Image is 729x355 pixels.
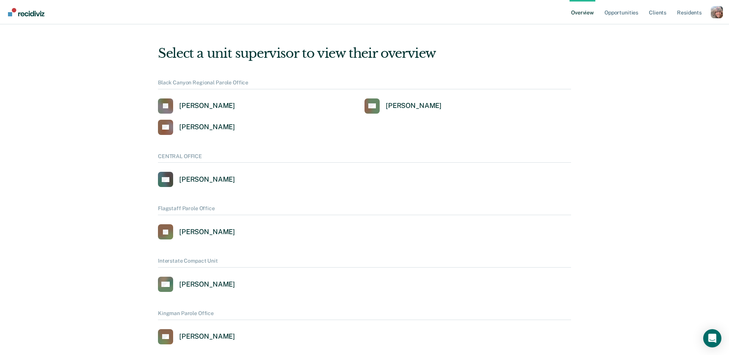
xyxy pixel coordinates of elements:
[179,101,235,110] div: [PERSON_NAME]
[8,8,44,16] img: Recidiviz
[158,120,235,135] a: [PERSON_NAME]
[158,277,235,292] a: [PERSON_NAME]
[158,329,235,344] a: [PERSON_NAME]
[711,6,723,18] button: Profile dropdown button
[158,224,235,239] a: [PERSON_NAME]
[158,153,571,163] div: CENTRAL OFFICE
[179,280,235,289] div: [PERSON_NAME]
[179,332,235,341] div: [PERSON_NAME]
[179,228,235,236] div: [PERSON_NAME]
[158,172,235,187] a: [PERSON_NAME]
[158,46,571,61] div: Select a unit supervisor to view their overview
[364,98,442,114] a: [PERSON_NAME]
[158,98,235,114] a: [PERSON_NAME]
[158,310,571,320] div: Kingman Parole Office
[179,123,235,132] div: [PERSON_NAME]
[703,329,721,347] div: Open Intercom Messenger
[386,101,442,110] div: [PERSON_NAME]
[179,175,235,184] div: [PERSON_NAME]
[158,79,571,89] div: Black Canyon Regional Parole Office
[158,205,571,215] div: Flagstaff Parole Office
[158,258,571,268] div: Interstate Compact Unit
